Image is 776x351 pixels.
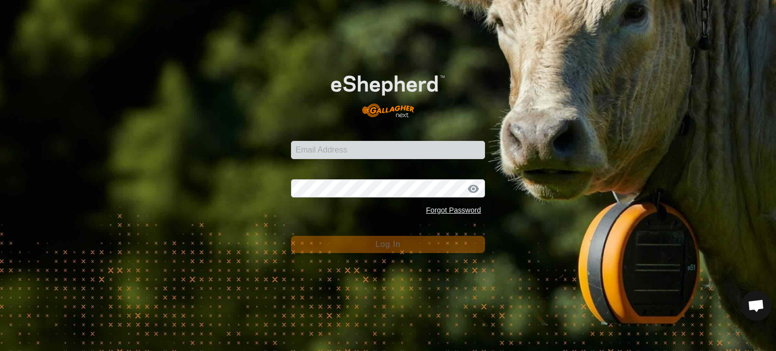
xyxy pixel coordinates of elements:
[291,236,485,253] button: Log In
[375,240,400,248] span: Log In
[310,59,465,125] img: E-shepherd Logo
[291,141,485,159] input: Email Address
[426,206,481,214] a: Forgot Password
[741,290,771,321] div: Open chat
